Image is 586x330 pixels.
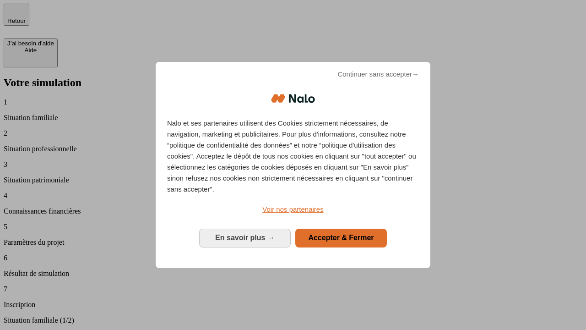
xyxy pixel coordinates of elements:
[271,85,315,112] img: Logo
[167,118,419,195] p: Nalo et ses partenaires utilisent des Cookies strictement nécessaires, de navigation, marketing e...
[262,205,323,213] span: Voir nos partenaires
[156,62,430,268] div: Bienvenue chez Nalo Gestion du consentement
[215,234,275,242] span: En savoir plus →
[337,69,419,80] span: Continuer sans accepter→
[199,229,291,247] button: En savoir plus: Configurer vos consentements
[167,204,419,215] a: Voir nos partenaires
[308,234,374,242] span: Accepter & Fermer
[295,229,387,247] button: Accepter & Fermer: Accepter notre traitement des données et fermer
